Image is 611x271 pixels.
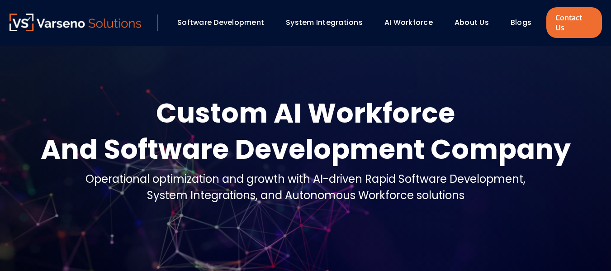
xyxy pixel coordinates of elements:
[177,17,264,28] a: Software Development
[85,187,526,204] div: System Integrations, and Autonomous Workforce solutions
[173,15,277,30] div: Software Development
[286,17,363,28] a: System Integrations
[41,95,571,131] div: Custom AI Workforce
[511,17,531,28] a: Blogs
[455,17,489,28] a: About Us
[9,14,142,32] a: Varseno Solutions – Product Engineering & IT Services
[380,15,445,30] div: AI Workforce
[41,131,571,167] div: And Software Development Company
[384,17,433,28] a: AI Workforce
[450,15,502,30] div: About Us
[546,7,602,38] a: Contact Us
[85,171,526,187] div: Operational optimization and growth with AI-driven Rapid Software Development,
[281,15,375,30] div: System Integrations
[9,14,142,31] img: Varseno Solutions – Product Engineering & IT Services
[506,15,544,30] div: Blogs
